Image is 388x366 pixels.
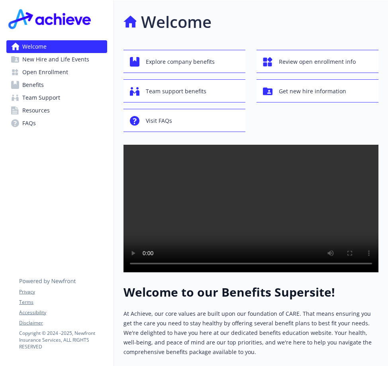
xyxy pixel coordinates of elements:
p: Copyright © 2024 - 2025 , Newfront Insurance Services, ALL RIGHTS RESERVED [19,330,107,350]
a: New Hire and Life Events [6,53,107,66]
button: Team support benefits [123,79,245,102]
a: Terms [19,299,107,306]
a: Team Support [6,91,107,104]
a: Privacy [19,288,107,295]
p: At Achieve, our core values are built upon our foundation of CARE. That means ensuring you get th... [123,309,378,357]
span: Visit FAQs [146,113,172,128]
span: Get new hire information [279,84,346,99]
span: Welcome [22,40,47,53]
button: Visit FAQs [123,109,245,132]
span: Explore company benefits [146,54,215,69]
span: Review open enrollment info [279,54,356,69]
a: Resources [6,104,107,117]
a: FAQs [6,117,107,130]
button: Explore company benefits [123,50,245,73]
button: Get new hire information [257,79,378,102]
span: FAQs [22,117,36,130]
span: Team Support [22,91,60,104]
span: Open Enrollment [22,66,68,79]
a: Open Enrollment [6,66,107,79]
a: Welcome [6,40,107,53]
h1: Welcome [141,10,212,34]
h1: Welcome to our Benefits Supersite! [123,285,378,299]
span: New Hire and Life Events [22,53,89,66]
a: Disclaimer [19,319,107,327]
a: Benefits [6,79,107,91]
a: Accessibility [19,309,107,316]
span: Team support benefits [146,84,206,99]
span: Resources [22,104,50,117]
button: Review open enrollment info [257,50,378,73]
span: Benefits [22,79,44,91]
